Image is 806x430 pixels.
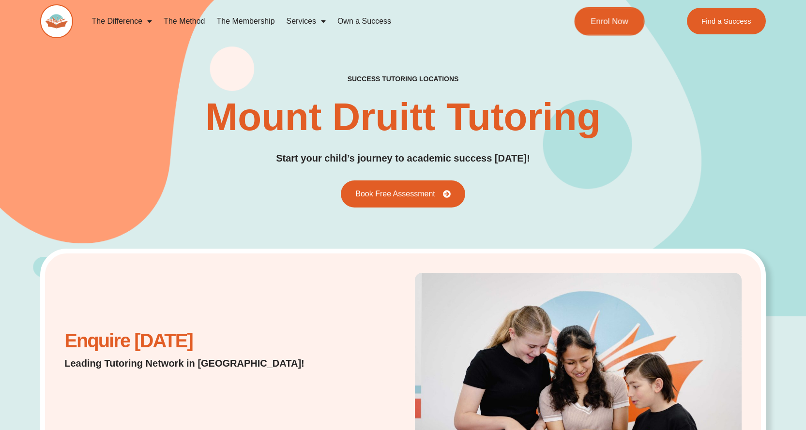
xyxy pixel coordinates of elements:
[574,7,644,36] a: Enrol Now
[591,17,628,26] span: Enrol Now
[758,384,806,430] iframe: Chat Widget
[64,356,310,370] p: Leading Tutoring Network in [GEOGRAPHIC_DATA]!
[348,74,459,83] h2: success tutoring locations
[211,10,281,32] a: The Membership
[205,98,600,136] h1: Mount Druitt Tutoring
[332,10,397,32] a: Own a Success
[86,10,535,32] nav: Menu
[687,8,766,34] a: Find a Success
[281,10,332,32] a: Services
[64,380,310,428] iframe: Website Lead Form
[158,10,211,32] a: The Method
[86,10,158,32] a: The Difference
[276,151,530,166] p: Start your child’s journey to academic success [DATE]!
[341,180,465,208] a: Book Free Assessment
[64,335,310,347] h2: Enquire [DATE]
[701,17,751,25] span: Find a Success
[355,190,435,198] span: Book Free Assessment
